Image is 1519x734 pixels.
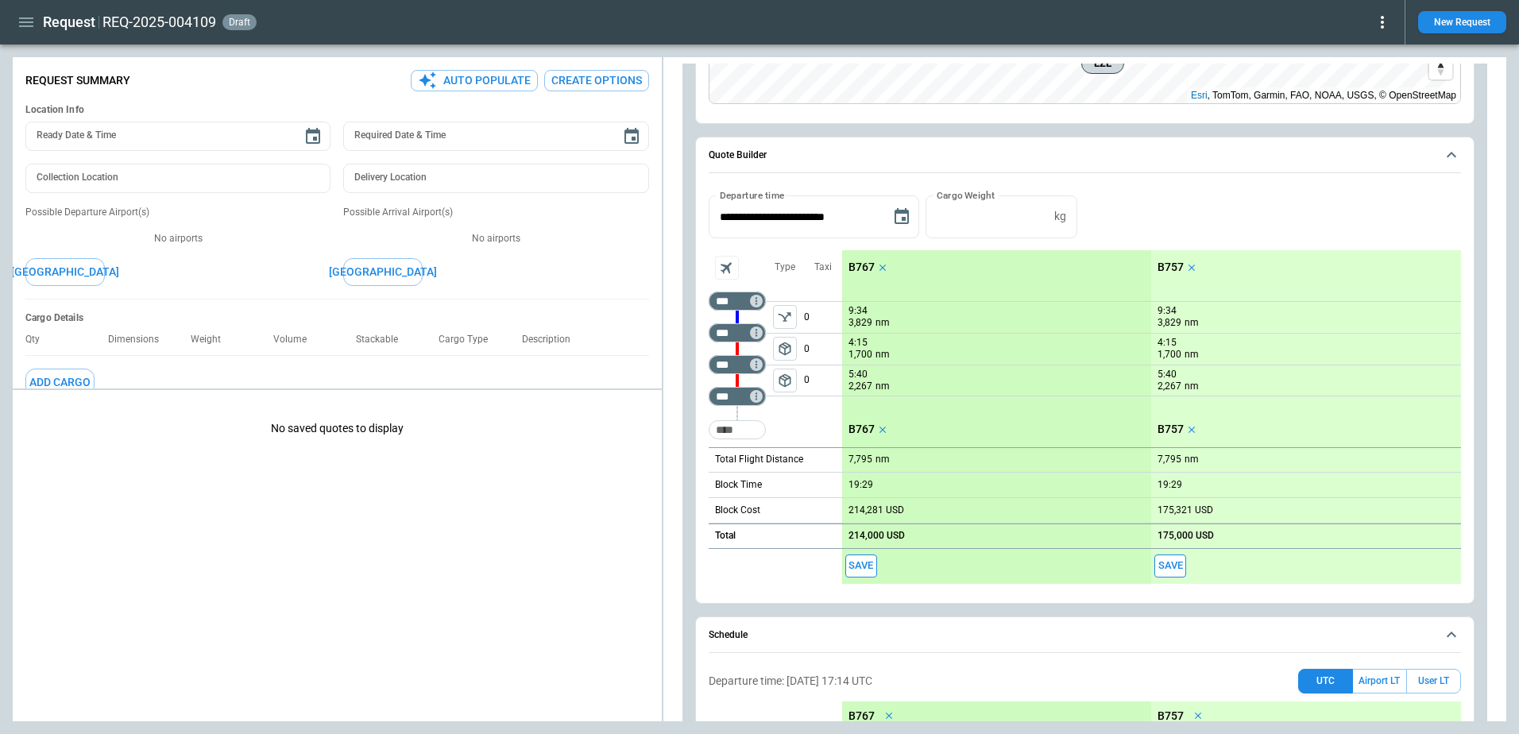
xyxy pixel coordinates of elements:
button: left aligned [773,337,797,361]
p: 4:15 [848,337,868,349]
h6: Schedule [709,630,748,640]
span: package_2 [777,373,793,388]
p: No saved quotes to display [13,396,662,461]
p: 9:34 [1158,305,1177,317]
p: Stackable [356,334,411,346]
div: Not found [709,355,766,374]
button: New Request [1418,11,1506,33]
p: B757 [1158,709,1184,723]
button: left aligned [773,369,797,392]
p: 214,281 USD [848,504,904,516]
button: User LT [1406,669,1461,693]
span: Save this aircraft quote and copy details to clipboard [845,554,877,578]
div: scrollable content [842,250,1461,584]
button: Schedule [709,617,1461,654]
p: nm [875,348,890,361]
p: nm [1185,316,1199,330]
p: nm [1185,348,1199,361]
span: package_2 [777,341,793,357]
p: 214,000 USD [848,530,905,542]
p: nm [875,453,890,466]
button: Choose date [616,121,647,153]
span: Save this aircraft quote and copy details to clipboard [1154,554,1186,578]
span: EZE [1088,56,1117,71]
p: Possible Arrival Airport(s) [343,206,648,219]
span: Type of sector [773,337,797,361]
button: Create Options [544,70,649,91]
button: left aligned [773,305,797,329]
h2: REQ-2025-004109 [102,13,216,32]
p: B757 [1158,261,1184,274]
div: Too short [709,420,766,439]
p: 2,267 [848,380,872,393]
span: Aircraft selection [715,256,739,280]
p: B767 [848,261,875,274]
p: nm [875,316,890,330]
p: 9:34 [848,305,868,317]
p: Weight [191,334,234,346]
button: Auto Populate [411,70,538,91]
div: Not found [709,323,766,342]
p: 3,829 [1158,316,1181,330]
p: B757 [1158,423,1184,436]
div: Quote Builder [709,195,1461,583]
p: 175,000 USD [1158,530,1214,542]
p: No airports [25,232,330,245]
button: Quote Builder [709,137,1461,174]
p: 5:40 [848,369,868,381]
p: 2,267 [1158,380,1181,393]
a: Esri [1191,90,1208,101]
p: Volume [273,334,319,346]
button: Save [845,554,877,578]
p: 1,700 [1158,348,1181,361]
p: 1,700 [848,348,872,361]
div: , TomTom, Garmin, FAO, NOAA, USGS, © OpenStreetMap [1191,87,1456,103]
label: Cargo Weight [937,188,995,202]
p: Type [775,261,795,274]
h6: Cargo Details [25,312,649,324]
p: Description [522,334,583,346]
p: B767 [848,709,875,723]
p: 5:40 [1158,369,1177,381]
p: Possible Departure Airport(s) [25,206,330,219]
h1: Request [43,13,95,32]
button: Reset bearing to north [1429,56,1452,79]
div: Not found [709,292,766,311]
label: Departure time [720,188,785,202]
p: Total Flight Distance [715,453,803,466]
button: Add Cargo [25,369,95,396]
p: 0 [804,334,842,365]
p: 7,795 [848,454,872,466]
p: 19:29 [1158,479,1182,491]
p: Departure time: [DATE] 17:14 UTC [709,674,872,688]
p: 3,829 [848,316,872,330]
button: [GEOGRAPHIC_DATA] [25,258,105,286]
span: draft [226,17,253,28]
button: [GEOGRAPHIC_DATA] [343,258,423,286]
p: 19:29 [848,479,873,491]
p: 7,795 [1158,454,1181,466]
p: Dimensions [108,334,172,346]
p: nm [875,380,890,393]
p: Block Cost [715,504,760,517]
p: B767 [848,423,875,436]
button: Airport LT [1353,669,1406,693]
p: nm [1185,453,1199,466]
p: Cargo Type [439,334,501,346]
p: 0 [804,302,842,333]
span: Type of sector [773,369,797,392]
p: Request Summary [25,74,130,87]
p: nm [1185,380,1199,393]
button: Choose date, selected date is Oct 14, 2025 [886,201,918,233]
div: Not found [709,387,766,406]
span: Type of sector [773,305,797,329]
h6: Quote Builder [709,150,767,160]
p: 175,321 USD [1158,504,1213,516]
button: UTC [1298,669,1353,693]
p: 0 [804,365,842,396]
p: Taxi [814,261,832,274]
h6: Total [715,531,736,541]
p: No airports [343,232,648,245]
p: 4:15 [1158,337,1177,349]
p: Qty [25,334,52,346]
